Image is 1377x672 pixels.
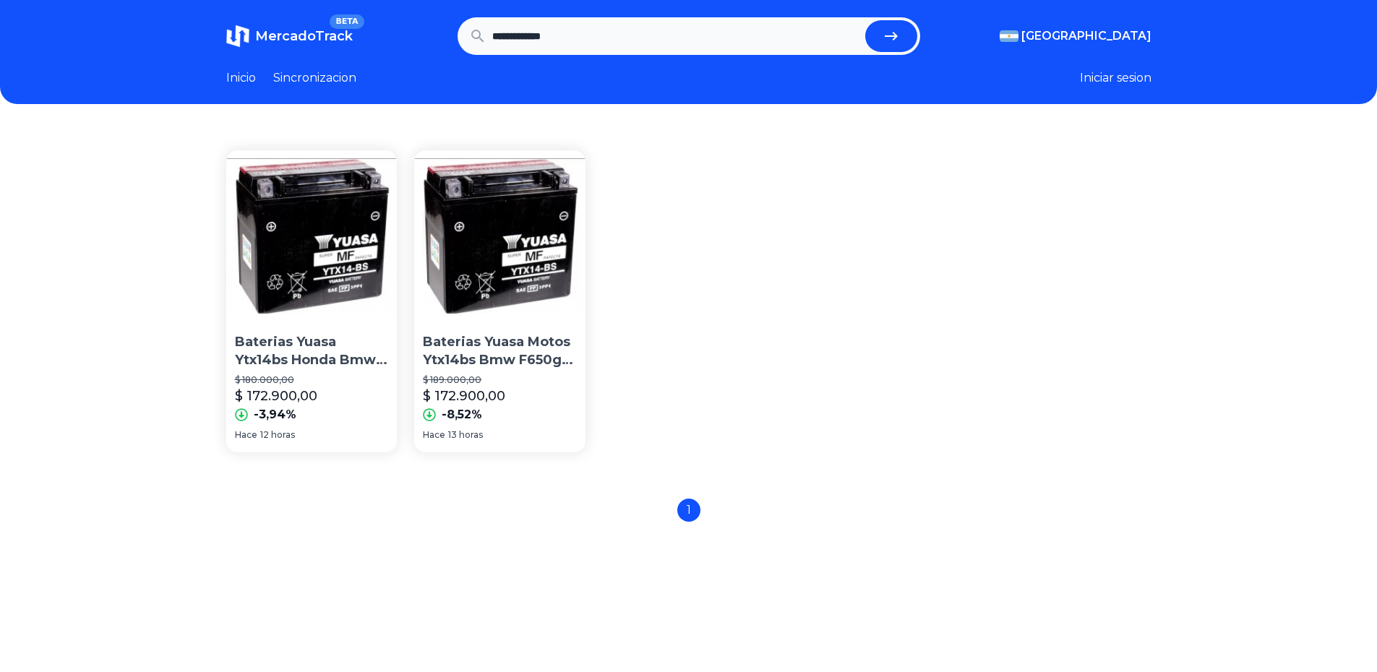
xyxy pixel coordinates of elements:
p: -3,94% [254,406,296,423]
a: Baterias Yuasa Motos Ytx14bs Bmw F650gs F800gs R1200gs Fz1Baterias Yuasa Motos Ytx14bs Bmw F650gs... [414,150,585,452]
button: [GEOGRAPHIC_DATA] [1000,27,1151,45]
button: Iniciar sesion [1080,69,1151,87]
a: Baterias Yuasa Ytx14bs Honda Bmw Yamaha Suzuki CuatriciclosBaterias Yuasa Ytx14bs Honda Bmw Yamah... [226,150,398,452]
span: Hace [423,429,445,441]
p: $ 189.000,00 [423,374,577,386]
p: $ 172.900,00 [423,386,505,406]
span: 12 horas [260,429,295,441]
span: 13 horas [448,429,483,441]
a: Sincronizacion [273,69,356,87]
p: Baterias Yuasa Motos Ytx14bs Bmw F650gs F800gs R1200gs Fz1 [423,333,577,369]
a: Inicio [226,69,256,87]
span: BETA [330,14,364,29]
a: MercadoTrackBETA [226,25,353,48]
p: $ 172.900,00 [235,386,317,406]
img: Argentina [1000,30,1018,42]
span: MercadoTrack [255,28,353,44]
img: MercadoTrack [226,25,249,48]
p: Baterias Yuasa Ytx14bs Honda Bmw Yamaha Suzuki Cuatriciclos [235,333,389,369]
img: Baterias Yuasa Motos Ytx14bs Bmw F650gs F800gs R1200gs Fz1 [414,150,585,322]
span: Hace [235,429,257,441]
p: -8,52% [442,406,482,423]
p: $ 180.000,00 [235,374,389,386]
img: Baterias Yuasa Ytx14bs Honda Bmw Yamaha Suzuki Cuatriciclos [226,150,398,322]
span: [GEOGRAPHIC_DATA] [1021,27,1151,45]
